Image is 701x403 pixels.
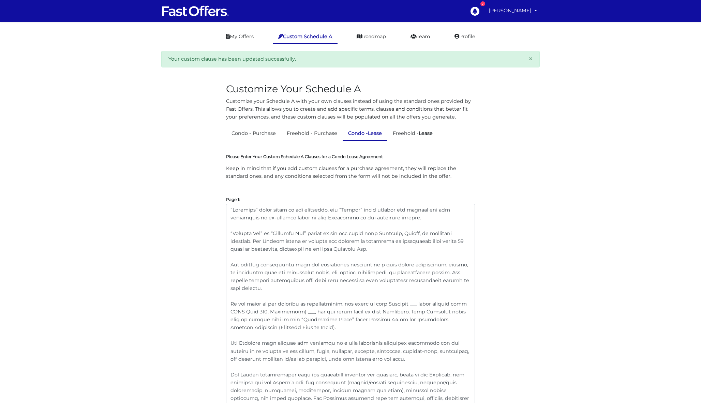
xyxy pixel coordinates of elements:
[226,199,240,200] label: Page 1:
[281,127,343,140] a: Freehold - Purchase
[405,30,435,43] a: Team
[467,3,482,19] a: 7
[419,130,433,136] strong: Lease
[368,130,382,136] strong: Lease
[226,83,475,95] h2: Customize Your Schedule A
[486,4,540,17] a: [PERSON_NAME]
[221,30,259,43] a: My Offers
[351,30,391,43] a: Roadmap
[675,376,696,397] iframe: Customerly Messenger Launcher
[226,127,281,140] a: Condo - Purchase
[387,127,438,140] a: Freehold -Lease
[522,51,539,67] button: Close
[161,51,540,67] div: Your custom clause has been updated successfully.
[480,1,485,6] div: 7
[226,154,383,159] label: Please Enter Your Custom Schedule A Clauses for a Condo Lease Agreement
[528,54,533,63] span: ×
[273,30,338,44] a: Custom Schedule A
[343,127,387,141] a: Condo -Lease
[449,30,481,43] a: Profile
[226,165,475,180] p: Keep in mind that if you add custom clauses for a purchase agreement, they will replace the stand...
[226,97,475,121] p: Customize your Schedule A with your own clauses instead of using the standard ones provided by Fa...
